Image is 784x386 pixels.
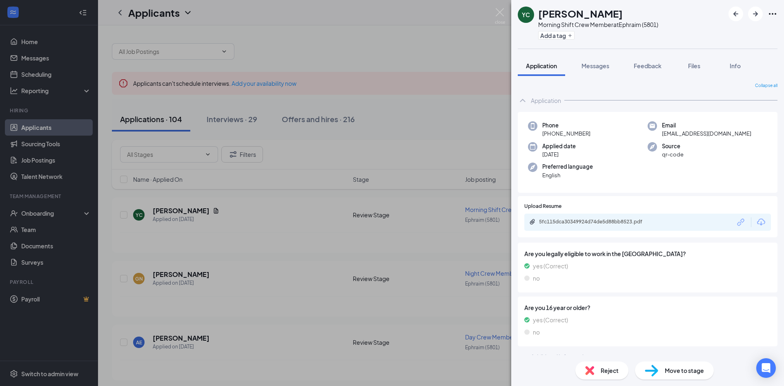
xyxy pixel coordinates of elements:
h1: [PERSON_NAME] [538,7,623,20]
span: Info [730,62,741,69]
svg: ChevronUp [518,96,528,105]
span: Application [526,62,557,69]
span: Reject [601,366,619,375]
span: [DATE] [542,150,576,158]
span: [DATE] [764,353,777,360]
span: qr-code [662,150,684,158]
span: Email [662,121,751,129]
span: Preferred language [542,163,593,171]
div: Morning Shift Crew Member at Ephraim (5801) [538,20,658,29]
svg: ChevronUp [518,352,528,361]
span: yes (Correct) [533,261,568,270]
span: [PHONE_NUMBER] [542,129,590,138]
button: ArrowLeftNew [728,7,743,21]
div: Additional Information [531,353,590,361]
span: yes (Correct) [533,315,568,324]
span: Applied date [542,142,576,150]
svg: ArrowRight [751,9,760,19]
span: English [542,171,593,179]
span: Are you legally eligible to work in the [GEOGRAPHIC_DATA]? [524,249,771,258]
div: YC [522,11,530,19]
span: no [533,328,540,337]
div: 5fc115dca30349924d74de5d88bb8523.pdf [539,219,653,225]
span: Upload Resume [524,203,561,210]
span: no [533,274,540,283]
div: Application [531,96,561,105]
button: ArrowRight [748,7,763,21]
div: Open Intercom Messenger [756,358,776,378]
span: Messages [581,62,609,69]
span: Feedback [634,62,661,69]
span: Are you 16 year or older? [524,303,771,312]
span: Phone [542,121,590,129]
span: Submitted: [737,353,761,360]
span: Files [688,62,700,69]
span: Source [662,142,684,150]
span: [EMAIL_ADDRESS][DOMAIN_NAME] [662,129,751,138]
button: PlusAdd a tag [538,31,575,40]
span: Collapse all [755,83,777,89]
a: Paperclip5fc115dca30349924d74de5d88bb8523.pdf [529,219,661,226]
svg: Link [736,217,746,228]
svg: Paperclip [529,219,536,225]
svg: Download [756,217,766,227]
svg: ArrowLeftNew [731,9,741,19]
svg: Ellipses [768,9,777,19]
svg: Plus [568,33,572,38]
span: Move to stage [665,366,704,375]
